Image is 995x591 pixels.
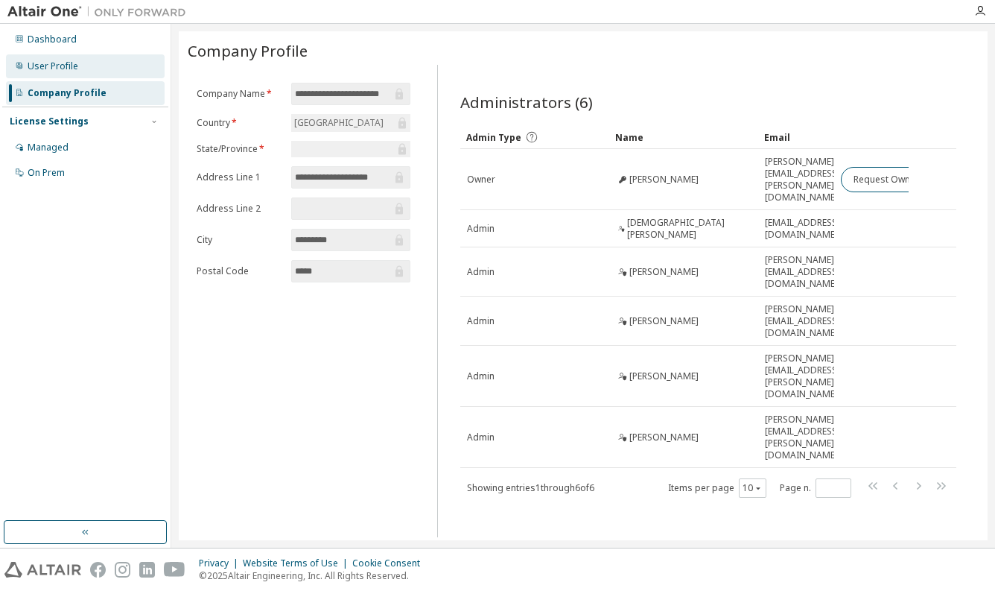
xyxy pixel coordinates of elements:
[10,116,89,127] div: License Settings
[197,117,282,129] label: Country
[243,557,352,569] div: Website Terms of Use
[139,562,155,578] img: linkedin.svg
[629,432,699,443] span: [PERSON_NAME]
[199,569,429,582] p: © 2025 Altair Engineering, Inc. All Rights Reserved.
[629,174,699,186] span: [PERSON_NAME]
[197,203,282,215] label: Address Line 2
[743,482,763,494] button: 10
[627,217,751,241] span: [DEMOGRAPHIC_DATA][PERSON_NAME]
[188,40,308,61] span: Company Profile
[765,414,840,461] span: [PERSON_NAME][EMAIL_ADDRESS][PERSON_NAME][DOMAIN_NAME]
[90,562,106,578] img: facebook.svg
[780,478,851,498] span: Page n.
[467,266,495,278] span: Admin
[764,125,828,149] div: Email
[765,254,840,290] span: [PERSON_NAME][EMAIL_ADDRESS][DOMAIN_NAME]
[352,557,429,569] div: Cookie Consent
[460,92,593,113] span: Administrators (6)
[765,156,840,203] span: [PERSON_NAME][EMAIL_ADDRESS][PERSON_NAME][DOMAIN_NAME]
[164,562,185,578] img: youtube.svg
[28,34,77,45] div: Dashboard
[28,167,65,179] div: On Prem
[467,223,495,235] span: Admin
[28,142,69,154] div: Managed
[467,370,495,382] span: Admin
[197,265,282,277] label: Postal Code
[765,217,840,241] span: [EMAIL_ADDRESS][DOMAIN_NAME]
[28,60,78,72] div: User Profile
[765,303,840,339] span: [PERSON_NAME][EMAIL_ADDRESS][DOMAIN_NAME]
[197,171,282,183] label: Address Line 1
[467,481,594,494] span: Showing entries 1 through 6 of 6
[115,562,130,578] img: instagram.svg
[197,143,282,155] label: State/Province
[292,115,386,131] div: [GEOGRAPHIC_DATA]
[291,114,410,132] div: [GEOGRAPHIC_DATA]
[197,234,282,246] label: City
[841,167,967,192] button: Request Owner Change
[629,315,699,327] span: [PERSON_NAME]
[7,4,194,19] img: Altair One
[4,562,81,578] img: altair_logo.svg
[467,315,495,327] span: Admin
[615,125,752,149] div: Name
[629,370,699,382] span: [PERSON_NAME]
[629,266,699,278] span: [PERSON_NAME]
[668,478,766,498] span: Items per page
[28,87,107,99] div: Company Profile
[765,353,840,400] span: [PERSON_NAME][EMAIL_ADDRESS][PERSON_NAME][DOMAIN_NAME]
[467,174,495,186] span: Owner
[199,557,243,569] div: Privacy
[197,88,282,100] label: Company Name
[467,432,495,443] span: Admin
[466,131,521,144] span: Admin Type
